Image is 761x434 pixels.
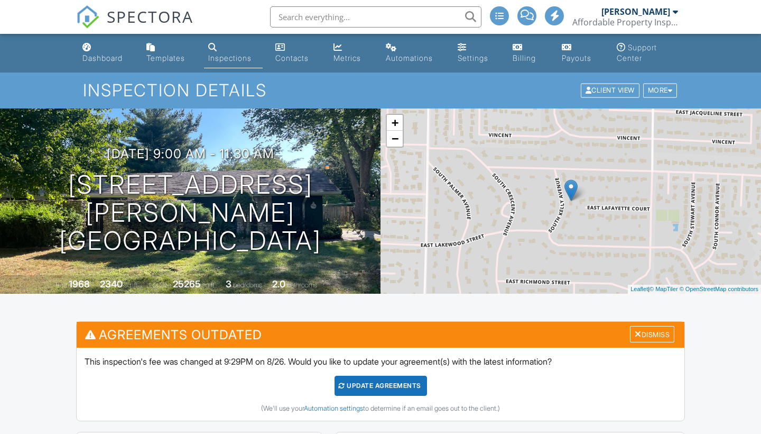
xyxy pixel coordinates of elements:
[208,53,252,62] div: Inspections
[83,81,678,100] h1: Inspection Details
[453,38,500,68] a: Settings
[287,281,317,289] span: bathrooms
[562,53,591,62] div: Payouts
[304,404,363,412] a: Automation settings
[628,285,761,294] div: |
[270,6,481,28] input: Search everything...
[82,53,123,62] div: Dashboard
[617,43,657,62] div: Support Center
[85,404,676,413] div: (We'll use your to determine if an email goes out to the client.)
[77,348,684,421] div: This inspection's fee was changed at 9:29PM on 8/26. Would you like to update your agreement(s) w...
[649,286,678,292] a: © MapTiler
[572,17,678,28] div: Affordable Property Inspections
[173,278,201,290] div: 25265
[76,14,193,37] a: SPECTORA
[601,6,670,17] div: [PERSON_NAME]
[335,376,427,396] div: Update Agreements
[78,38,134,68] a: Dashboard
[630,326,674,342] div: Dismiss
[630,286,648,292] a: Leaflet
[124,281,139,289] span: sq. ft.
[107,147,274,161] h3: [DATE] 9:00 am - 11:30 am
[107,5,193,28] span: SPECTORA
[146,53,185,62] div: Templates
[558,38,604,68] a: Payouts
[204,38,262,68] a: Inspections
[581,84,639,98] div: Client View
[612,38,683,68] a: Support Center
[202,281,216,289] span: sq.ft.
[643,84,678,98] div: More
[17,171,364,255] h1: [STREET_ADDRESS][PERSON_NAME] [GEOGRAPHIC_DATA]
[226,278,231,290] div: 3
[76,5,99,29] img: The Best Home Inspection Software - Spectora
[333,53,361,62] div: Metrics
[387,115,403,131] a: Zoom in
[513,53,536,62] div: Billing
[382,38,445,68] a: Automations (Advanced)
[386,53,433,62] div: Automations
[77,322,684,348] h3: Agreements Outdated
[142,38,196,68] a: Templates
[272,278,285,290] div: 2.0
[387,131,403,147] a: Zoom out
[680,286,758,292] a: © OpenStreetMap contributors
[275,53,309,62] div: Contacts
[508,38,549,68] a: Billing
[55,281,67,289] span: Built
[329,38,373,68] a: Metrics
[458,53,488,62] div: Settings
[580,86,642,94] a: Client View
[100,278,123,290] div: 2340
[149,281,171,289] span: Lot Size
[271,38,321,68] a: Contacts
[233,281,262,289] span: bedrooms
[69,278,90,290] div: 1968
